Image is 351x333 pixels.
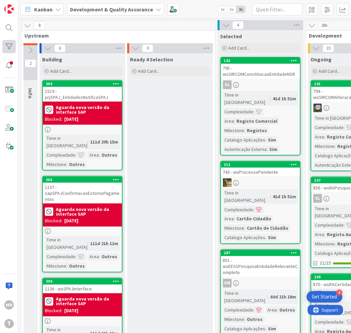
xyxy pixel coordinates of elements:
[34,5,53,13] span: Kanban
[313,319,344,326] div: Complexidade
[267,234,278,241] div: Sim
[100,253,119,261] div: Outros
[228,45,250,51] span: Add Card...
[319,21,330,30] span: 286
[46,81,122,86] div: 369
[325,133,326,141] span: :
[313,222,344,229] div: Complexidade
[45,151,75,159] div: Complexidade
[344,319,345,326] span: :
[268,146,279,153] div: Sim
[54,44,66,52] span: 6
[87,138,88,146] span: :
[223,316,244,323] div: Milestone
[254,108,255,115] span: :
[218,6,227,13] span: 1x
[4,319,14,329] div: T
[223,117,234,125] div: Area
[221,162,300,176] div: 312743 - wsProcessoPendente
[344,124,345,131] span: :
[43,279,122,285] div: 390
[271,95,298,102] div: 41d 1h 51m
[320,260,331,267] span: 11/15
[325,231,326,238] span: :
[43,87,122,102] div: 1519 - prjSPAJ_EntidadesNotificaSPAJ
[307,291,343,303] div: Open Get Started checklist, remaining modules: 4
[24,32,207,39] span: Upstream
[254,307,255,314] span: :
[223,178,232,187] img: JC
[223,290,268,304] div: Time in [GEOGRAPHIC_DATA]
[43,177,122,183] div: 365
[56,105,120,114] b: Aguarda nova versão da interface SAP
[235,215,273,223] div: Cartão Cidadão
[266,136,267,144] span: :
[277,307,278,314] span: :
[88,240,120,247] div: 111d 21h 11m
[270,193,271,200] span: :
[270,95,271,102] span: :
[223,80,232,89] div: SL
[75,253,76,261] span: :
[56,297,120,306] b: Aguarda nova versão da interface SAP
[43,177,122,204] div: 3651137 - sapSPAJConfirmacaoEstornoPagamentos
[313,291,322,300] img: JC
[312,294,337,300] div: Get Started
[223,136,266,144] div: Catalogo Aplicações
[254,206,255,213] span: :
[223,225,244,232] div: Milestone
[319,68,340,74] span: Add Card...
[138,68,159,74] span: Add Card...
[235,117,279,125] div: Registo Comercial
[45,263,66,270] div: Milestone
[43,81,122,87] div: 369
[223,279,232,288] div: GN
[88,138,120,146] div: 111d 20h 15m
[337,290,343,296] div: 4
[313,104,322,112] img: LS
[223,189,270,204] div: Time in [GEOGRAPHIC_DATA]
[64,218,78,225] div: [DATE]
[221,250,300,277] div: 287851 - wsEESSPesquisaEntidadeRelevanteCompleto
[220,33,242,40] span: Selected
[267,146,268,153] span: :
[223,108,254,115] div: Complexidade
[43,285,122,293] div: 1136 - wsSPAJInterface
[56,207,120,216] b: Aguarda nova versão da interface SAP
[221,250,300,256] div: 287
[221,162,300,168] div: 312
[34,21,45,30] span: 8
[45,236,87,251] div: Time in [GEOGRAPHIC_DATA]
[64,116,78,123] div: [DATE]
[45,218,62,225] div: Blocked:
[14,1,30,9] span: Support
[224,162,300,167] div: 312
[269,293,298,301] div: 60d 21h 18m
[223,127,244,134] div: Milestone
[266,307,277,314] div: Area
[223,307,254,314] div: Complexidade
[344,222,345,229] span: :
[66,161,67,168] span: :
[223,146,267,153] div: Autenticação Externa
[313,231,325,238] div: Area
[27,88,34,99] span: Info
[25,59,36,67] span: 2
[42,56,62,63] span: Building
[99,253,100,261] span: :
[99,151,100,159] span: :
[244,127,245,134] span: :
[4,300,14,310] div: MR
[313,124,344,131] div: Complexidade
[234,215,235,223] span: :
[221,168,300,176] div: 743 - wsProcessoPendente
[67,161,86,168] div: Outros
[323,44,334,52] span: 15
[221,58,300,64] div: 102
[227,6,236,13] span: 2x
[45,253,75,261] div: Complexidade
[45,161,66,168] div: Milestone
[70,6,153,13] b: Development & Quality Assurance
[223,325,266,333] div: Catalogo Aplicações
[311,56,332,63] span: Ongoing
